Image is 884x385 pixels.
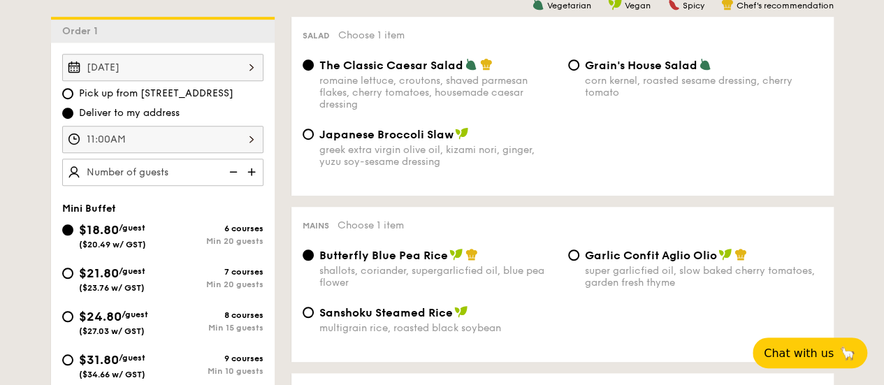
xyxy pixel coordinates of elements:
input: Butterfly Blue Pea Riceshallots, coriander, supergarlicfied oil, blue pea flower [303,249,314,261]
span: Japanese Broccoli Slaw [319,128,454,141]
span: Order 1 [62,25,103,37]
span: Choose 1 item [338,219,404,231]
div: shallots, coriander, supergarlicfied oil, blue pea flower [319,265,557,289]
span: Grain's House Salad [585,59,697,72]
input: Japanese Broccoli Slawgreek extra virgin olive oil, kizami nori, ginger, yuzu soy-sesame dressing [303,129,314,140]
span: Butterfly Blue Pea Rice [319,249,448,262]
div: corn kernel, roasted sesame dressing, cherry tomato [585,75,823,99]
span: ($27.03 w/ GST) [79,326,145,336]
input: Event time [62,126,263,153]
span: ($23.76 w/ GST) [79,283,145,293]
span: Mains [303,221,329,231]
input: Event date [62,54,263,81]
img: icon-vegan.f8ff3823.svg [449,248,463,261]
span: /guest [119,353,145,363]
span: $21.80 [79,266,119,281]
div: greek extra virgin olive oil, kizami nori, ginger, yuzu soy-sesame dressing [319,144,557,168]
span: Sanshoku Steamed Rice [319,306,453,319]
span: Chat with us [764,347,834,360]
img: icon-add.58712e84.svg [242,159,263,185]
div: Min 20 guests [163,236,263,246]
span: Chef's recommendation [737,1,834,10]
span: Garlic Confit Aglio Olio [585,249,717,262]
img: icon-vegetarian.fe4039eb.svg [465,58,477,71]
input: Grain's House Saladcorn kernel, roasted sesame dressing, cherry tomato [568,59,579,71]
span: /guest [119,223,145,233]
img: icon-vegan.f8ff3823.svg [454,305,468,318]
input: Deliver to my address [62,108,73,119]
input: $21.80/guest($23.76 w/ GST)7 coursesMin 20 guests [62,268,73,279]
input: Number of guests [62,159,263,186]
div: 8 courses [163,310,263,320]
span: 🦙 [839,345,856,361]
span: Spicy [683,1,704,10]
img: icon-reduce.1d2dbef1.svg [222,159,242,185]
span: Mini Buffet [62,203,116,215]
div: 9 courses [163,354,263,363]
span: Choose 1 item [338,29,405,41]
img: icon-chef-hat.a58ddaea.svg [480,58,493,71]
img: icon-chef-hat.a58ddaea.svg [465,248,478,261]
span: /guest [122,310,148,319]
span: Pick up from [STREET_ADDRESS] [79,87,233,101]
span: Vegan [625,1,651,10]
span: $18.80 [79,222,119,238]
input: The Classic Caesar Saladromaine lettuce, croutons, shaved parmesan flakes, cherry tomatoes, house... [303,59,314,71]
div: Min 15 guests [163,323,263,333]
span: ($20.49 w/ GST) [79,240,146,249]
span: ($34.66 w/ GST) [79,370,145,379]
div: romaine lettuce, croutons, shaved parmesan flakes, cherry tomatoes, housemade caesar dressing [319,75,557,110]
img: icon-chef-hat.a58ddaea.svg [734,248,747,261]
div: multigrain rice, roasted black soybean [319,322,557,334]
span: /guest [119,266,145,276]
div: 6 courses [163,224,263,233]
img: icon-vegan.f8ff3823.svg [718,248,732,261]
input: $31.80/guest($34.66 w/ GST)9 coursesMin 10 guests [62,354,73,365]
button: Chat with us🦙 [753,337,867,368]
input: $18.80/guest($20.49 w/ GST)6 coursesMin 20 guests [62,224,73,235]
span: Deliver to my address [79,106,180,120]
span: Salad [303,31,330,41]
span: $31.80 [79,352,119,368]
input: $24.80/guest($27.03 w/ GST)8 coursesMin 15 guests [62,311,73,322]
div: super garlicfied oil, slow baked cherry tomatoes, garden fresh thyme [585,265,823,289]
input: Garlic Confit Aglio Oliosuper garlicfied oil, slow baked cherry tomatoes, garden fresh thyme [568,249,579,261]
span: Vegetarian [547,1,591,10]
span: The Classic Caesar Salad [319,59,463,72]
div: Min 10 guests [163,366,263,376]
span: $24.80 [79,309,122,324]
div: 7 courses [163,267,263,277]
input: Sanshoku Steamed Ricemultigrain rice, roasted black soybean [303,307,314,318]
img: icon-vegan.f8ff3823.svg [455,127,469,140]
div: Min 20 guests [163,279,263,289]
img: icon-vegetarian.fe4039eb.svg [699,58,711,71]
input: Pick up from [STREET_ADDRESS] [62,88,73,99]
